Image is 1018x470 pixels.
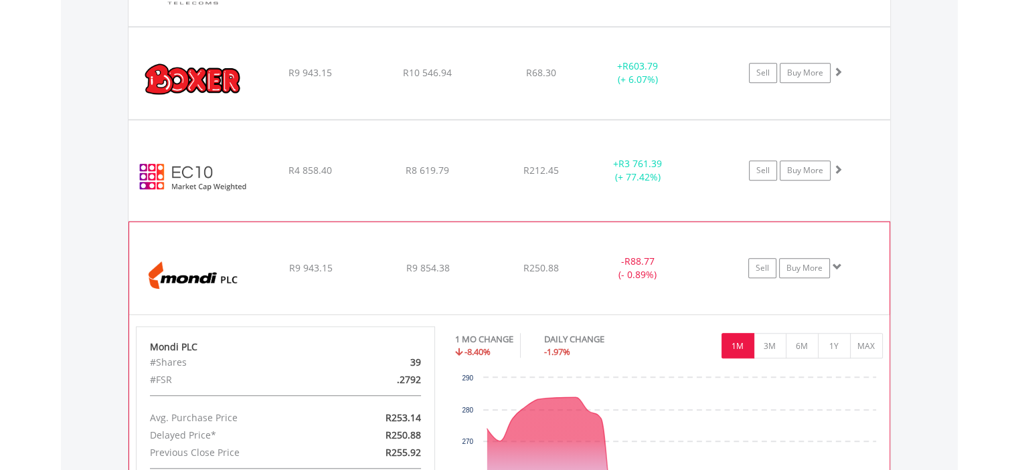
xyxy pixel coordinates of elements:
[135,137,250,217] img: EC10.EC.EC10.png
[748,258,776,278] a: Sell
[786,333,819,358] button: 6M
[588,60,689,86] div: + (+ 6.07%)
[386,429,421,441] span: R250.88
[334,371,431,388] div: .2792
[749,63,777,83] a: Sell
[386,411,421,424] span: R253.14
[140,354,334,371] div: #Shares
[588,157,689,184] div: + (+ 77.42%)
[288,66,332,79] span: R9 943.15
[406,261,449,274] span: R9 854.38
[140,371,334,388] div: #FSR
[464,346,491,358] span: -8.40%
[140,427,334,444] div: Delayed Price*
[462,374,473,382] text: 290
[523,261,559,274] span: R250.88
[455,333,513,346] div: 1 MO CHANGE
[624,255,654,267] span: R88.77
[526,66,556,79] span: R68.30
[754,333,786,358] button: 3M
[140,444,334,461] div: Previous Close Price
[462,438,473,445] text: 270
[140,409,334,427] div: Avg. Purchase Price
[135,44,250,116] img: EQU.ZA.BOX.png
[722,333,754,358] button: 1M
[403,66,452,79] span: R10 546.94
[779,258,830,278] a: Buy More
[587,255,687,281] div: - (- 0.89%)
[136,239,251,311] img: EQU.ZA.MNP.png
[334,354,431,371] div: 39
[780,63,831,83] a: Buy More
[288,164,332,177] span: R4 858.40
[288,261,332,274] span: R9 943.15
[749,160,777,181] a: Sell
[544,346,570,358] span: -1.97%
[780,160,831,181] a: Buy More
[462,406,473,414] text: 280
[850,333,883,358] button: MAX
[386,446,421,459] span: R255.92
[150,340,422,354] div: Mondi PLC
[544,333,651,346] div: DAILY CHANGE
[818,333,851,358] button: 1Y
[406,164,449,177] span: R8 619.79
[622,60,658,72] span: R603.79
[523,164,559,177] span: R212.45
[618,157,662,170] span: R3 761.39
